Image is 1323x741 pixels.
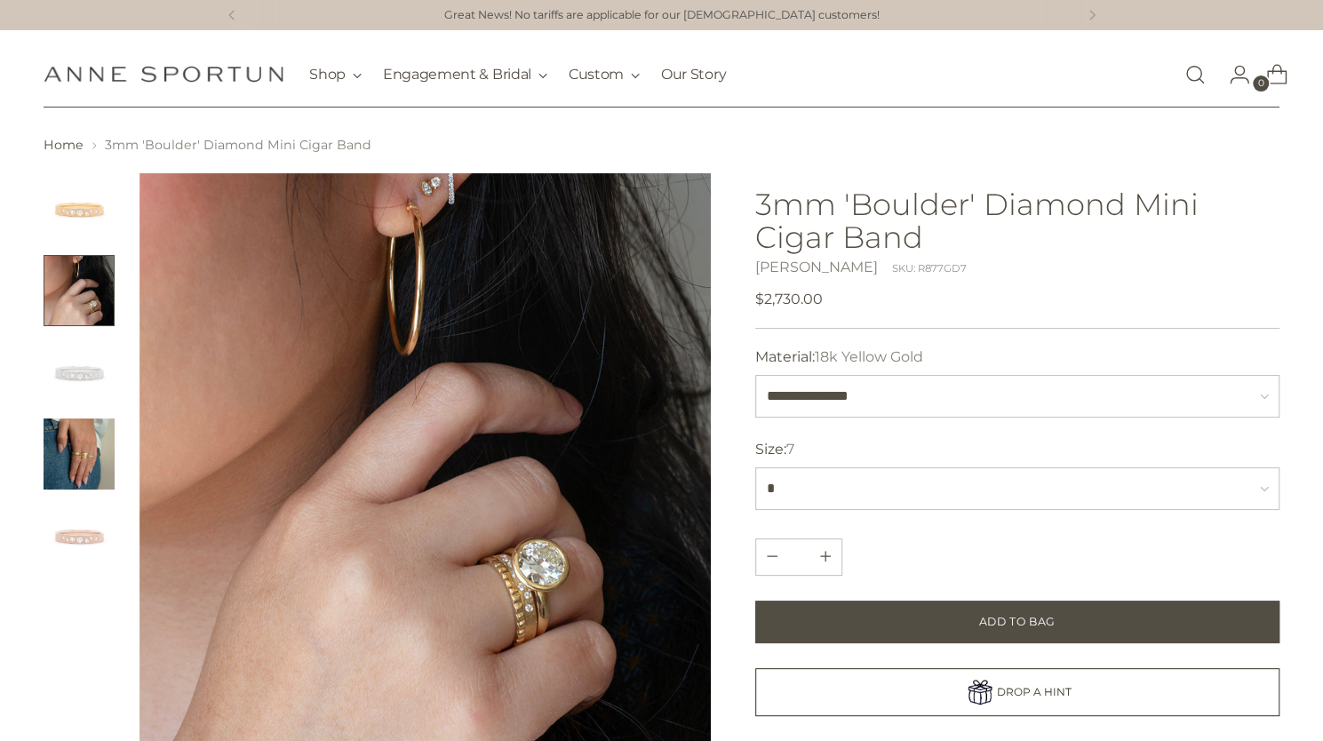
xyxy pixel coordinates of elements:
[569,55,640,94] button: Custom
[755,439,794,460] label: Size:
[1253,76,1269,92] span: 0
[44,66,283,83] a: Anne Sportun Fine Jewellery
[997,684,1072,697] span: DROP A HINT
[756,539,788,575] button: Add product quantity
[1177,57,1213,92] a: Open search modal
[1252,57,1287,92] a: Open cart modal
[661,55,726,94] a: Our Story
[755,187,1279,253] h1: 3mm 'Boulder' Diamond Mini Cigar Band
[892,261,967,276] div: SKU: R877GD7
[755,668,1279,716] a: DROP A HINT
[44,500,115,571] button: Change image to image 5
[44,337,115,408] button: Change image to image 3
[44,418,115,490] button: Change image to image 4
[755,601,1279,643] button: Add to Bag
[44,255,115,326] button: Change image to image 2
[383,55,547,94] button: Engagement & Bridal
[44,173,115,244] button: Change image to image 1
[105,137,371,153] span: 3mm 'Boulder' Diamond Mini Cigar Band
[755,259,878,275] a: [PERSON_NAME]
[809,539,841,575] button: Subtract product quantity
[309,55,362,94] button: Shop
[755,347,923,368] label: Material:
[979,614,1056,630] span: Add to Bag
[44,137,84,153] a: Home
[777,539,820,575] input: Product quantity
[444,7,880,24] a: Great News! No tariffs are applicable for our [DEMOGRAPHIC_DATA] customers!
[815,348,923,365] span: 18k Yellow Gold
[786,441,794,458] span: 7
[755,289,823,310] span: $2,730.00
[1215,57,1250,92] a: Go to the account page
[44,136,1279,155] nav: breadcrumbs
